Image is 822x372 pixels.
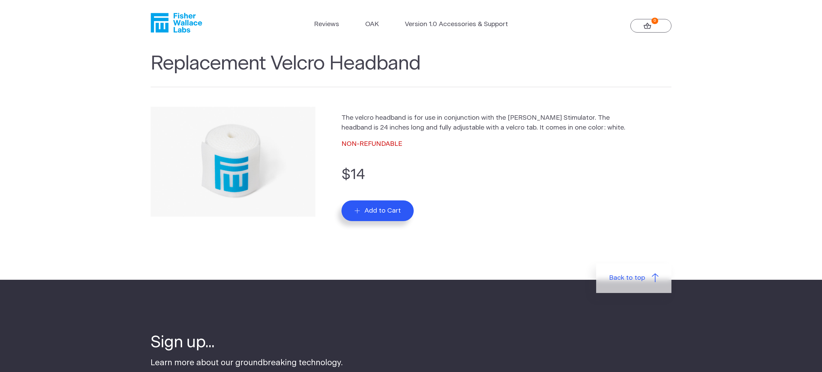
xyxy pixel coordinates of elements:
a: 0 [630,19,671,33]
a: Back to top [596,263,671,293]
span: Back to top [609,273,645,283]
img: Replacement Velcro Headband [151,107,315,217]
a: Version 1.0 Accessories & Support [405,20,508,30]
h1: Replacement Velcro Headband [151,52,671,87]
button: Add to Cart [341,200,414,221]
a: OAK [365,20,379,30]
p: The velcro headband is for use in conjunction with the [PERSON_NAME] Stimulator. The headband is ... [341,113,641,133]
p: $14 [341,164,671,186]
a: Fisher Wallace [151,13,202,33]
span: NON-REFUNDABLE [341,141,402,147]
h4: Sign up... [151,332,343,354]
span: Add to Cart [365,207,401,215]
a: Reviews [314,20,339,30]
strong: 0 [651,18,658,24]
